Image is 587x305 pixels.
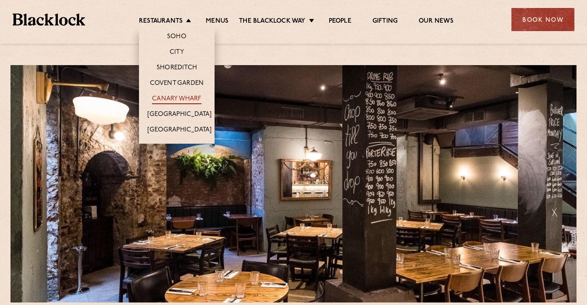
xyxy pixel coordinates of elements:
[147,126,212,135] a: [GEOGRAPHIC_DATA]
[329,17,351,26] a: People
[139,17,183,26] a: Restaurants
[206,17,228,26] a: Menus
[157,64,197,73] a: Shoreditch
[147,110,212,120] a: [GEOGRAPHIC_DATA]
[13,13,85,26] img: BL_Textured_Logo-footer-cropped.svg
[152,95,201,104] a: Canary Wharf
[150,79,204,89] a: Covent Garden
[170,48,184,58] a: City
[167,33,186,42] a: Soho
[511,8,574,31] div: Book Now
[372,17,398,26] a: Gifting
[239,17,305,26] a: The Blacklock Way
[419,17,453,26] a: Our News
